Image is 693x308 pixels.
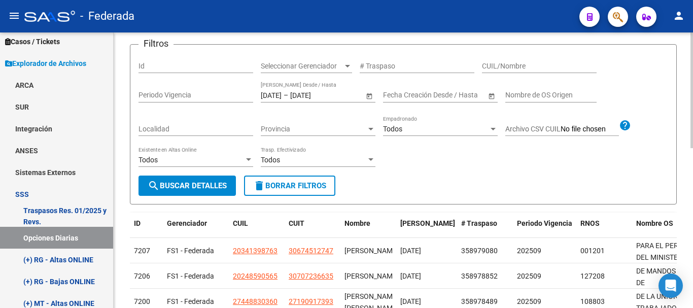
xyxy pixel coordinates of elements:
span: 358978489 [461,297,498,305]
span: FS1 - Federada [167,297,214,305]
span: [PERSON_NAME] [344,247,399,255]
span: Todos [261,156,280,164]
span: Nombre OS [636,219,673,227]
mat-icon: search [148,180,160,192]
span: – [284,91,288,99]
mat-icon: menu [8,10,20,22]
span: [PERSON_NAME] [400,219,455,227]
span: CUIT [289,219,304,227]
span: 202509 [517,297,541,305]
mat-icon: person [673,10,685,22]
span: Periodo Vigencia [517,219,572,227]
span: Gerenciador [167,219,207,227]
span: 127208 [580,272,605,280]
span: 202509 [517,247,541,255]
datatable-header-cell: ID [130,213,163,246]
datatable-header-cell: Periodo Vigencia [513,213,576,246]
input: Fecha inicio [261,91,282,99]
input: Archivo CSV CUIL [561,125,619,134]
datatable-header-cell: RNOS [576,213,632,246]
span: - Federada [80,5,134,27]
span: 202509 [517,272,541,280]
span: FS1 - Federada [167,247,214,255]
span: Provincia [261,125,366,133]
span: FS1 - Federada [167,272,214,280]
span: Borrar Filtros [253,181,326,190]
span: Explorador de Archivos [5,58,86,69]
datatable-header-cell: # Traspaso [457,213,513,246]
button: Buscar Detalles [138,176,236,196]
span: Archivo CSV CUIL [505,125,561,133]
mat-icon: help [619,119,631,131]
span: Casos / Tickets [5,36,60,47]
span: CUIL [233,219,248,227]
span: 27448830360 [233,297,278,305]
button: Borrar Filtros [244,176,335,196]
datatable-header-cell: Fecha Traspaso [396,213,457,246]
span: 001201 [580,247,605,255]
span: Buscar Detalles [148,181,227,190]
span: # Traspaso [461,219,497,227]
span: 358978852 [461,272,498,280]
datatable-header-cell: CUIL [229,213,285,246]
span: 30707236635 [289,272,333,280]
span: RNOS [580,219,600,227]
span: 20248590565 [233,272,278,280]
input: Fecha inicio [383,91,420,99]
div: [DATE] [400,245,453,257]
span: Seleccionar Gerenciador [261,62,343,71]
datatable-header-cell: Gerenciador [163,213,229,246]
span: Nombre [344,219,370,227]
mat-icon: delete [253,180,265,192]
datatable-header-cell: CUIT [285,213,340,246]
input: Fecha fin [429,91,478,99]
span: Todos [383,125,402,133]
div: [DATE] [400,270,453,282]
span: 30674512747 [289,247,333,255]
div: Open Intercom Messenger [659,273,683,298]
span: [PERSON_NAME] [344,272,399,280]
button: Open calendar [486,90,497,101]
span: 358979080 [461,247,498,255]
h3: Filtros [138,37,174,51]
span: 7207 [134,247,150,255]
span: 7206 [134,272,150,280]
span: 20341398763 [233,247,278,255]
div: [DATE] [400,296,453,307]
span: 7200 [134,297,150,305]
input: Fecha fin [290,91,340,99]
span: ID [134,219,141,227]
span: 27190917393 [289,297,333,305]
button: Open calendar [364,90,374,101]
span: 108803 [580,297,605,305]
span: Todos [138,156,158,164]
datatable-header-cell: Nombre [340,213,396,246]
